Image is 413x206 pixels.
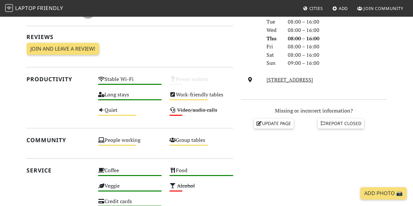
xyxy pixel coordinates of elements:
[263,43,284,51] div: Fri
[284,59,390,67] div: 09:00 – 16:00
[94,90,166,105] div: Long stays
[309,5,323,11] span: Cities
[5,4,13,12] img: LaptopFriendly
[26,34,233,40] h2: Reviews
[26,137,90,143] h2: Community
[94,181,166,197] div: Veggie
[166,135,237,151] div: Group tables
[263,18,284,26] div: Tue
[94,74,166,90] div: Stable Wi-Fi
[254,119,294,128] a: Update page
[5,3,63,14] a: LaptopFriendly LaptopFriendly
[263,59,284,67] div: Sun
[177,106,217,113] s: Video/audio calls
[26,76,90,83] h2: Productivity
[241,107,387,115] p: Missing or incorrect information?
[364,5,403,11] span: Join Community
[284,51,390,59] div: 08:00 – 16:00
[94,135,166,151] div: People working
[339,5,348,11] span: Add
[94,166,166,181] div: Coffee
[284,18,390,26] div: 08:00 – 16:00
[166,166,237,181] div: Food
[263,26,284,34] div: Wed
[267,76,313,83] a: [STREET_ADDRESS]
[284,26,390,34] div: 08:00 – 16:00
[15,5,36,12] span: Laptop
[94,105,166,121] div: Quiet
[284,43,390,51] div: 08:00 – 16:00
[330,3,351,14] a: Add
[177,182,195,189] s: Alcohol
[166,90,237,105] div: Work-friendly tables
[318,119,364,128] a: Report closed
[284,34,390,43] div: 08:00 – 16:00
[355,3,406,14] a: Join Community
[300,3,326,14] a: Cities
[37,5,63,12] span: Friendly
[263,51,284,59] div: Sat
[26,167,90,174] h2: Service
[166,74,237,90] div: Power sockets
[263,34,284,43] div: Thu
[26,43,99,55] a: Join and leave a review!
